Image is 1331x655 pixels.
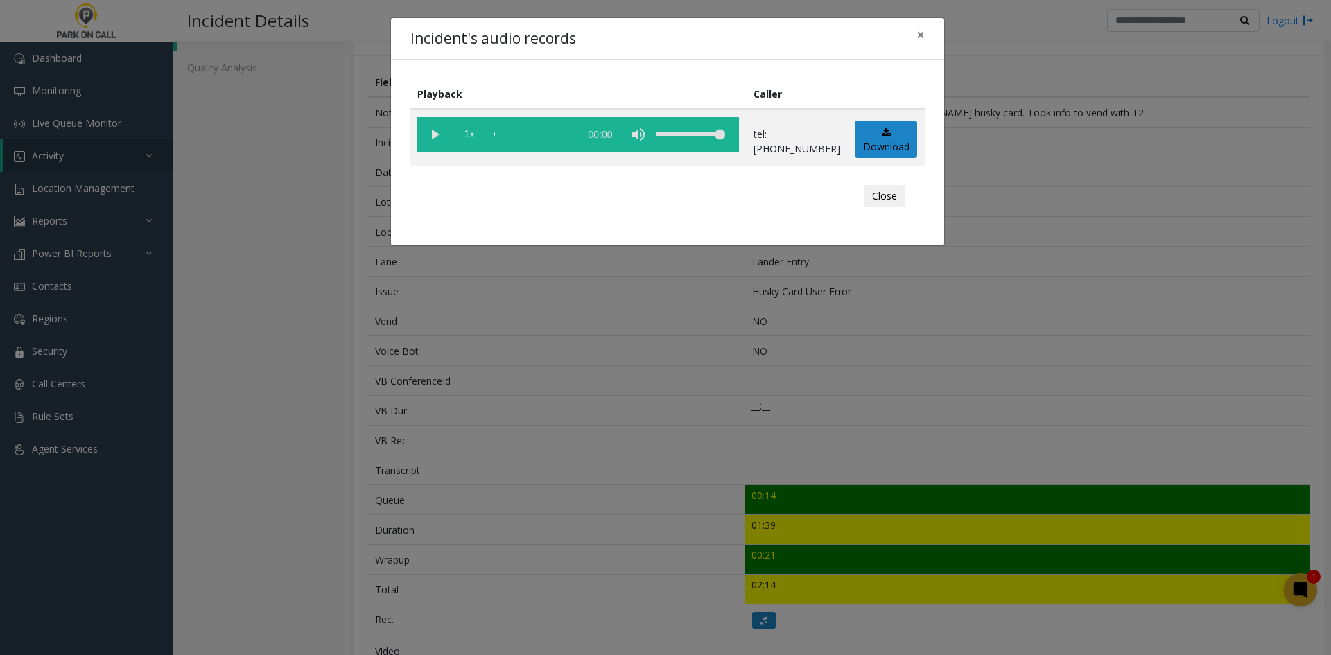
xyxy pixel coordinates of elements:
[855,121,917,159] a: Download
[452,117,487,152] span: playback speed button
[754,127,840,156] p: tel:[PHONE_NUMBER]
[410,28,576,50] h4: Incident's audio records
[410,79,747,109] th: Playback
[494,117,573,152] div: scrub bar
[864,185,905,207] button: Close
[916,25,925,44] span: ×
[747,79,848,109] th: Caller
[656,117,725,152] div: volume level
[907,18,934,52] button: Close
